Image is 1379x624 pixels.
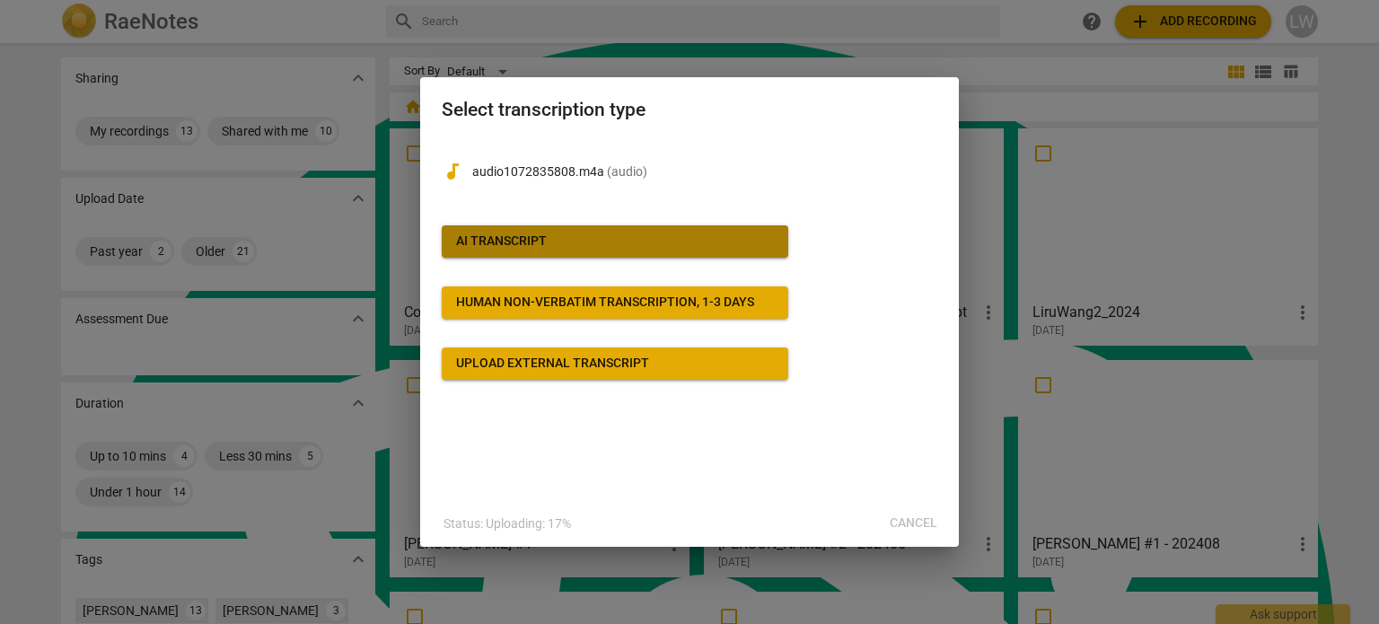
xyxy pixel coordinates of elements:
span: audiotrack [442,161,463,182]
button: AI Transcript [442,225,788,258]
div: AI Transcript [456,233,547,250]
p: Status: Uploading: 17% [444,514,571,533]
span: ( audio ) [607,164,647,179]
button: Human non-verbatim transcription, 1-3 days [442,286,788,319]
button: Upload external transcript [442,347,788,380]
div: Human non-verbatim transcription, 1-3 days [456,294,754,312]
h2: Select transcription type [442,99,937,121]
p: audio1072835808.m4a(audio) [472,163,937,181]
div: Upload external transcript [456,355,649,373]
